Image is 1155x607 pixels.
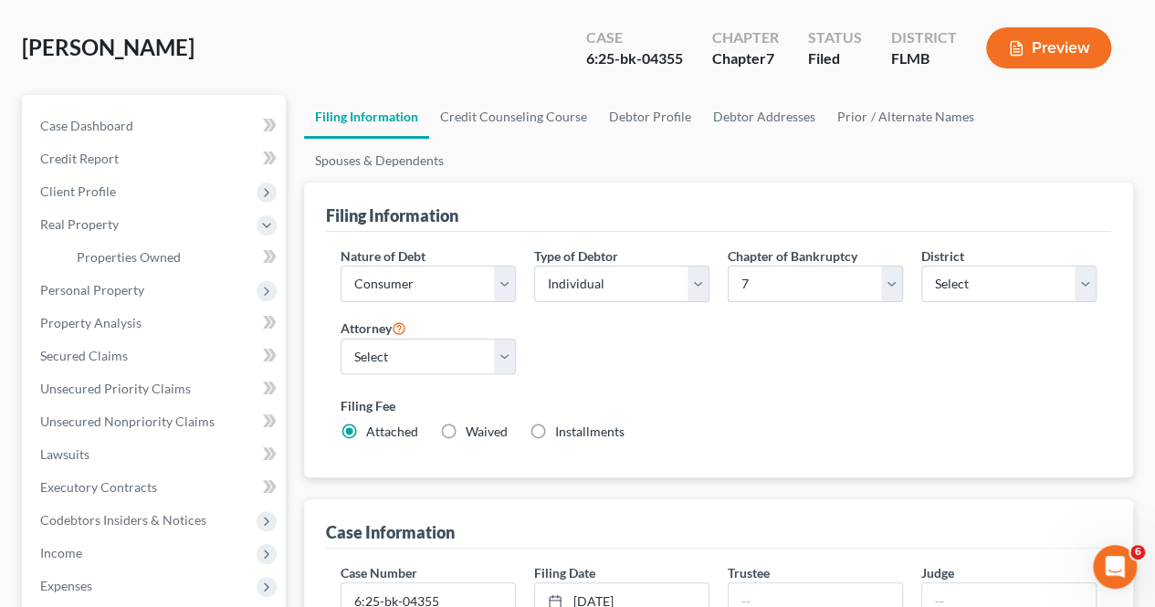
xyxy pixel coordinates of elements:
a: Prior / Alternate Names [826,95,984,139]
span: Waived [466,424,508,439]
div: Close [320,7,353,40]
iframe: Intercom live chat [1093,545,1137,589]
label: Case Number [341,563,417,582]
div: [PERSON_NAME] [65,420,171,439]
div: • 22h ago [174,82,234,101]
div: Case Information [326,521,455,543]
label: Trustee [728,563,770,582]
div: Filed [808,48,862,69]
div: • [DATE] [174,352,226,372]
a: Debtor Profile [598,95,702,139]
span: Property Analysis [40,315,142,330]
a: Property Analysis [26,307,286,340]
span: Personal Property [40,282,144,298]
a: Filing Information [304,95,429,139]
div: [PERSON_NAME] [65,285,171,304]
span: Installments [555,424,625,439]
span: Lawsuits [40,446,89,462]
label: Type of Debtor [534,246,618,266]
span: Attached [366,424,418,439]
button: Send us a message [84,383,281,420]
div: Chapter [712,27,779,48]
div: 6:25-bk-04355 [586,48,683,69]
div: District [891,27,957,48]
span: [PERSON_NAME] [22,34,194,60]
h1: Messages [135,8,234,39]
a: Spouses & Dependents [304,139,455,183]
div: • [DATE] [174,150,226,169]
span: Help [289,485,319,497]
img: Profile image for Emma [21,131,58,168]
label: Chapter of Bankruptcy [728,246,857,266]
div: • [DATE] [174,420,226,439]
span: Client Profile [40,183,116,199]
span: Unsecured Nonpriority Claims [40,413,215,429]
div: [PERSON_NAME] [65,352,171,372]
a: Secured Claims [26,340,286,372]
span: 7 [766,49,774,67]
a: Unsecured Priority Claims [26,372,286,405]
a: Executory Contracts [26,471,286,504]
button: Preview [986,27,1111,68]
span: Secured Claims [40,348,128,363]
label: Judge [921,563,954,582]
img: Profile image for Lindsey [21,402,58,438]
span: Credit Report [40,151,119,166]
span: Case Dashboard [40,118,133,133]
label: Filing Fee [341,396,1097,415]
img: Profile image for Katie [21,199,58,235]
label: Nature of Debt [341,246,425,266]
button: Messages [121,439,243,512]
button: Help [244,439,365,512]
div: • [DATE] [174,217,226,236]
span: Properties Owned [77,249,181,265]
img: Profile image for Emma [21,64,58,100]
span: 6 [1130,545,1145,560]
div: Filing Information [326,204,458,226]
span: Codebtors Insiders & Notices [40,512,206,528]
div: • [DATE] [174,285,226,304]
a: Case Dashboard [26,110,286,142]
label: Attorney [341,317,406,339]
img: Profile image for Kelly [21,334,58,371]
a: Properties Owned [62,241,286,274]
div: [PERSON_NAME] [65,217,171,236]
a: Lawsuits [26,438,286,471]
div: Case [586,27,683,48]
span: Unsecured Priority Claims [40,381,191,396]
a: Credit Counseling Course [429,95,598,139]
div: Chapter [712,48,779,69]
label: Filing Date [534,563,595,582]
span: Messages [147,485,217,497]
div: [PERSON_NAME] [65,82,171,101]
span: Expenses [40,578,92,593]
div: Status [808,27,862,48]
div: [PERSON_NAME] [65,150,171,169]
span: Executory Contracts [40,479,157,495]
span: Income [40,545,82,560]
img: Profile image for Lindsey [21,267,58,303]
span: Home [42,485,79,497]
a: Unsecured Nonpriority Claims [26,405,286,438]
a: Credit Report [26,142,286,175]
div: FLMB [891,48,957,69]
span: Real Property [40,216,119,232]
label: District [921,246,964,266]
a: Debtor Addresses [702,95,826,139]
